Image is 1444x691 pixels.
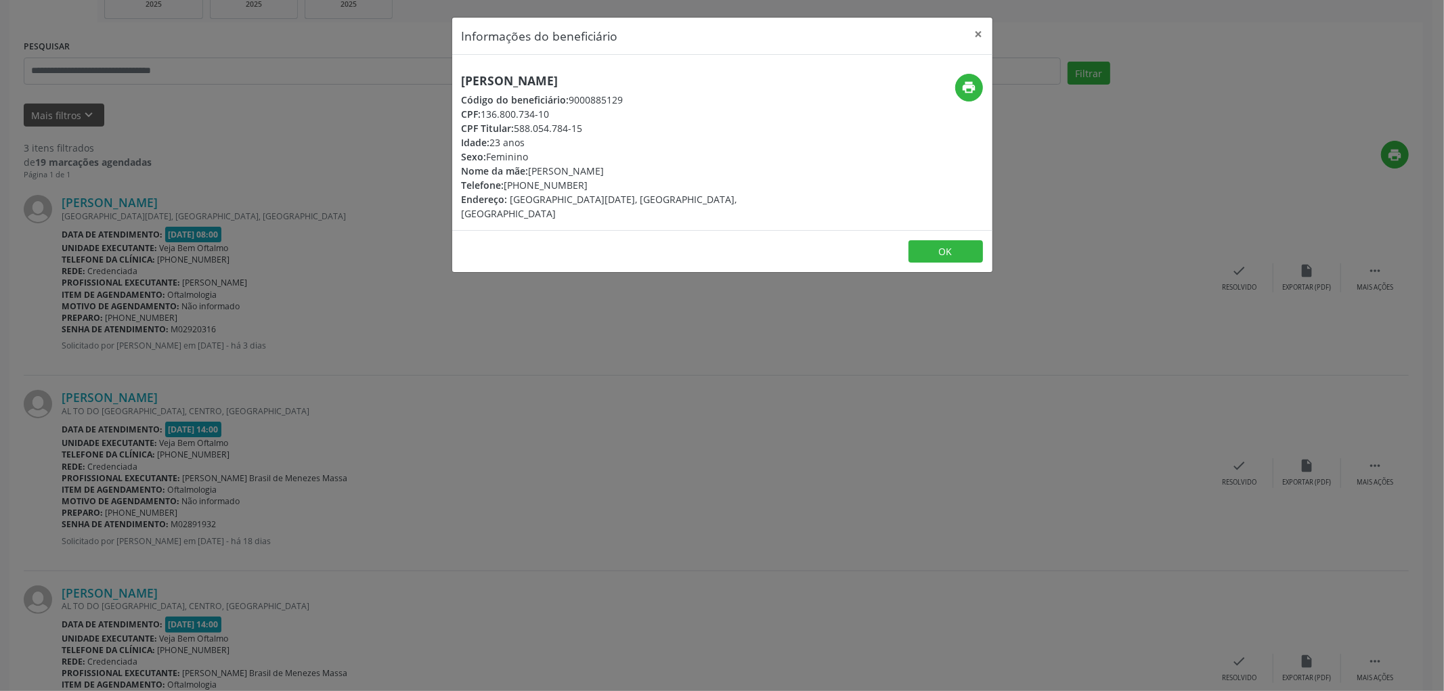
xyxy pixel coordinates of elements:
[462,135,803,150] div: 23 anos
[961,80,976,95] i: print
[909,240,983,263] button: OK
[462,93,569,106] span: Código do beneficiário:
[462,193,508,206] span: Endereço:
[462,93,803,107] div: 9000885129
[965,18,992,51] button: Close
[955,74,983,102] button: print
[462,122,515,135] span: CPF Titular:
[462,150,487,163] span: Sexo:
[462,108,481,120] span: CPF:
[462,27,618,45] h5: Informações do beneficiário
[462,193,737,220] span: [GEOGRAPHIC_DATA][DATE], [GEOGRAPHIC_DATA], [GEOGRAPHIC_DATA]
[462,164,529,177] span: Nome da mãe:
[462,136,490,149] span: Idade:
[462,121,803,135] div: 588.054.784-15
[462,150,803,164] div: Feminino
[462,74,803,88] h5: [PERSON_NAME]
[462,164,803,178] div: [PERSON_NAME]
[462,178,803,192] div: [PHONE_NUMBER]
[462,107,803,121] div: 136.800.734-10
[462,179,504,192] span: Telefone:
